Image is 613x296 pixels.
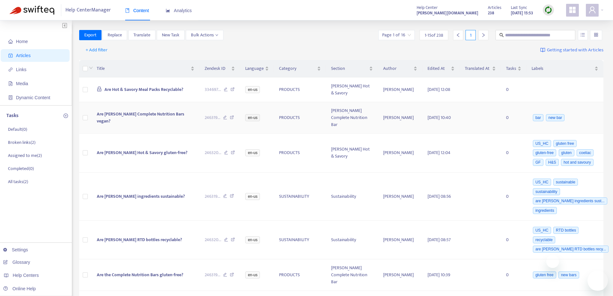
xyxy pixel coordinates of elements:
[125,8,149,13] span: Content
[428,271,450,278] span: [DATE] 10:39
[326,173,378,221] td: Sustainability
[326,259,378,291] td: [PERSON_NAME] Complete Nutrition Bar
[245,86,260,93] span: en-us
[65,4,111,16] span: Help Center Manager
[205,271,220,278] span: 246319 ...
[533,159,543,166] span: GF
[245,271,260,278] span: en-us
[215,33,218,37] span: down
[511,10,533,17] strong: [DATE] 15:53
[499,33,504,37] span: search
[84,32,96,39] span: Export
[205,65,230,72] span: Zendesk ID
[456,33,460,37] span: left
[205,236,221,243] span: 246320 ...
[547,47,603,54] span: Getting started with Articles
[540,48,545,53] img: image-link
[506,65,516,72] span: Tasks
[97,271,183,278] span: Are the Complete Nutrition Bars gluten-free?
[102,30,127,40] button: Replace
[546,114,565,121] span: new bar
[108,32,122,39] span: Replace
[16,81,28,86] span: Media
[274,60,326,78] th: Category
[166,8,170,13] span: area-chart
[245,65,264,72] span: Language
[533,114,543,121] span: bar
[540,45,603,55] a: Getting started with Articles
[378,102,422,134] td: [PERSON_NAME]
[501,221,526,260] td: 0
[326,221,378,260] td: Sustainability
[16,53,31,58] span: Articles
[428,236,451,243] span: [DATE] 08:57
[3,260,30,265] a: Glossary
[97,110,184,125] span: Are [PERSON_NAME] Complete Nutrition Bars vegan?
[501,259,526,291] td: 0
[8,126,27,133] p: Default ( 0 )
[274,221,326,260] td: SUSTAINABILITY
[186,30,223,40] button: Bulk Actionsdown
[578,30,588,40] button: unordered-list
[558,271,579,278] span: new bars
[378,221,422,260] td: [PERSON_NAME]
[428,65,450,72] span: Edited At
[16,95,50,100] span: Dynamic Content
[89,66,93,70] span: down
[245,236,260,243] span: en-us
[587,270,608,291] iframe: Button to launch messaging window
[465,65,491,72] span: Translated At
[97,193,185,200] span: Are [PERSON_NAME] ingredients sustainable?
[331,65,368,72] span: Section
[428,86,450,93] span: [DATE] 12:08
[81,45,112,55] button: + Add filter
[428,114,451,121] span: [DATE] 10:40
[8,152,42,159] p: Assigned to me ( 2 )
[240,60,274,78] th: Language
[378,78,422,102] td: [PERSON_NAME]
[501,134,526,173] td: 0
[245,193,260,200] span: en-us
[97,65,189,72] span: Title
[533,179,551,186] span: US_HC
[383,65,412,72] span: Author
[501,102,526,134] td: 0
[553,227,579,234] span: RTD bottles
[3,247,28,252] a: Settings
[10,6,54,15] img: Swifteq
[97,236,182,243] span: Are [PERSON_NAME] RTD bottles recyclable?
[8,81,13,86] span: file-image
[546,255,559,268] iframe: Close message
[378,259,422,291] td: [PERSON_NAME]
[533,236,555,243] span: recyclable
[544,6,552,14] img: sync.dc5367851b00ba804db3.png
[533,149,556,156] span: gluten-free
[417,4,438,11] span: Help Center
[64,114,68,118] span: plus-circle
[8,39,13,44] span: home
[274,78,326,102] td: PRODUCTS
[533,188,560,195] span: sustainability
[6,112,19,120] p: Tasks
[97,149,187,156] span: Are [PERSON_NAME] Hot & Savory gluten-free?
[13,273,39,278] span: Help Centers
[533,197,607,204] span: are [PERSON_NAME] ingredients sust...
[465,30,476,40] div: 1
[8,165,34,172] p: Completed ( 0 )
[8,53,13,58] span: account-book
[92,60,200,78] th: Title
[326,134,378,173] td: [PERSON_NAME] Hot & Savory
[553,179,578,186] span: sustainable
[166,8,192,13] span: Analytics
[125,8,130,13] span: book
[428,193,451,200] span: [DATE] 08:56
[86,46,108,54] span: + Add filter
[8,95,13,100] span: container
[488,10,494,17] strong: 238
[326,60,378,78] th: Section
[274,259,326,291] td: PRODUCTS
[580,33,585,37] span: unordered-list
[533,227,551,234] span: US_HC
[8,139,35,146] p: Broken links ( 2 )
[200,60,240,78] th: Zendesk ID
